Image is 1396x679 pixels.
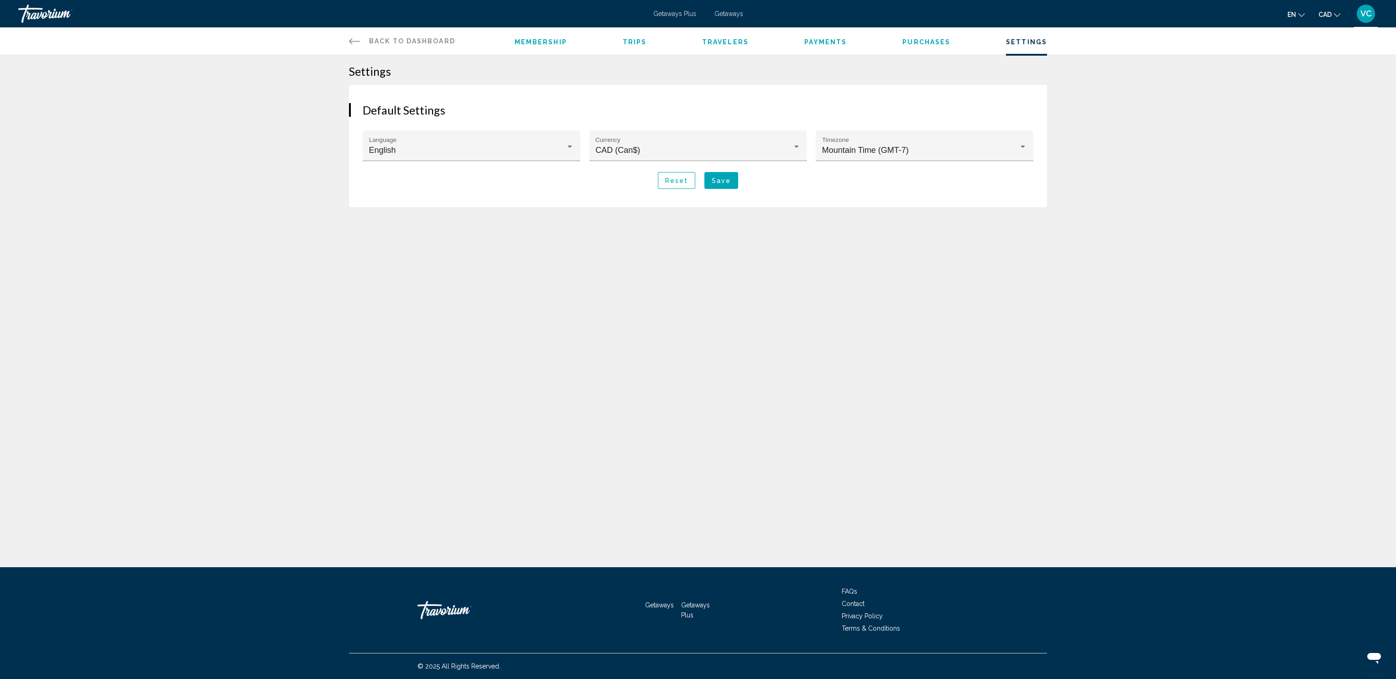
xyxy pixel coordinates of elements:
span: Reset [665,177,688,184]
a: Membership [515,38,567,46]
a: Travorium [417,596,509,624]
a: Purchases [902,38,950,46]
a: FAQs [842,588,857,595]
a: Getaways Plus [681,601,710,619]
a: Terms & Conditions [842,625,900,632]
span: en [1287,11,1296,18]
span: Save [712,177,731,184]
iframe: Button to launch messaging window [1360,642,1389,672]
span: Mountain Time (GMT-7) [822,146,909,155]
span: CAD [1318,11,1332,18]
span: Back to Dashboard [369,37,455,45]
button: Save [704,172,738,189]
a: Travelers [702,38,749,46]
a: Getaways [645,601,674,609]
h2: Default Settings [363,103,1033,117]
a: Travorium [18,5,644,23]
a: Getaways Plus [653,10,696,17]
a: Payments [804,38,847,46]
span: English [369,146,396,155]
a: Privacy Policy [842,612,883,620]
a: Getaways [714,10,743,17]
span: © 2025 All Rights Reserved. [417,663,500,670]
span: VC [1360,9,1372,18]
a: Trips [623,38,647,46]
a: Contact [842,600,865,607]
a: Back to Dashboard [349,27,455,55]
button: Reset [658,172,696,189]
a: Settings [1006,38,1047,46]
button: User Menu [1354,4,1378,23]
button: Change currency [1318,8,1340,21]
span: CAD (Can$) [595,146,640,155]
button: Change language [1287,8,1305,21]
h1: Settings [349,64,1047,78]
